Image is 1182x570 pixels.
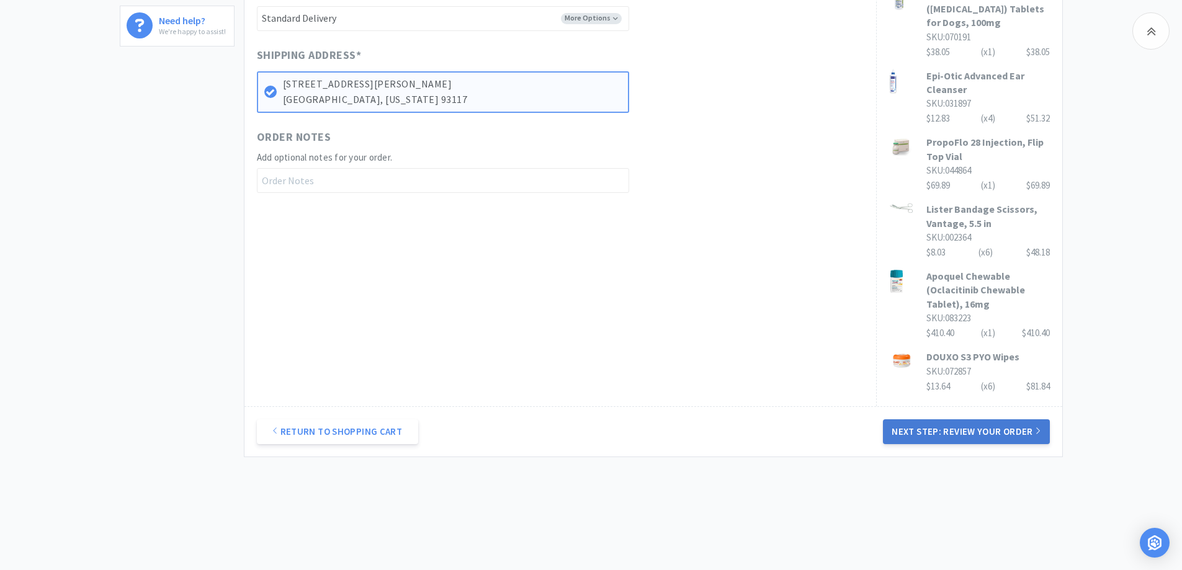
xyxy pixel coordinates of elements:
h3: Apoquel Chewable (Oclacitinib Chewable Tablet), 16mg [926,269,1050,311]
span: SKU: 002364 [926,231,971,243]
img: c4354009d7d9475dae4b8d0a50b64eef_698720.png [889,269,904,294]
div: $38.05 [1026,45,1050,60]
div: $48.18 [1026,245,1050,260]
div: $410.40 [926,326,1050,341]
img: 653f18fde6ed4ff99c0ce854f7d2d6b1_404043.png [889,350,914,370]
h3: PropoFlo 28 Injection, Flip Top Vial [926,135,1050,163]
p: We're happy to assist! [159,25,226,37]
a: Return to Shopping Cart [257,419,418,444]
div: $38.05 [926,45,1050,60]
div: $51.32 [1026,111,1050,126]
div: $81.84 [1026,379,1050,394]
span: SKU: 070191 [926,31,971,43]
div: $8.03 [926,245,1050,260]
span: SKU: 083223 [926,312,971,324]
span: Order Notes [257,128,331,146]
img: 75d67d69d49e4060aee44e3c8037461f_26231.png [889,202,914,214]
div: (x 1 ) [981,326,995,341]
div: (x 1 ) [981,178,995,193]
img: c615ed8649e84d0783b9100e261bbfba_31130.png [889,69,897,94]
div: (x 4 ) [981,111,995,126]
div: $13.64 [926,379,1050,394]
div: (x 6 ) [978,245,993,260]
p: [STREET_ADDRESS][PERSON_NAME] [283,76,622,92]
div: $69.89 [926,178,1050,193]
h3: DOUXO S3 PYO Wipes [926,350,1050,363]
span: SKU: 031897 [926,97,971,109]
div: $69.89 [1026,178,1050,193]
h3: Epi-Otic Advanced Ear Cleanser [926,69,1050,97]
h6: Need help? [159,12,226,25]
span: SKU: 072857 [926,365,971,377]
span: SKU: 044864 [926,164,971,176]
div: $410.40 [1022,326,1050,341]
div: (x 6 ) [981,379,995,394]
button: Next Step: Review Your Order [883,419,1049,444]
span: Shipping Address * [257,47,362,65]
input: Order Notes [257,168,629,193]
div: Open Intercom Messenger [1140,528,1170,558]
div: $12.83 [926,111,1050,126]
h3: Lister Bandage Scissors, Vantage, 5.5 in [926,202,1050,230]
div: (x 1 ) [981,45,995,60]
img: ed9614e8b718450792f8e6ad75d46faa_21654.png [889,135,914,159]
span: Add optional notes for your order. [257,151,393,163]
p: [GEOGRAPHIC_DATA], [US_STATE] 93117 [283,92,622,108]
